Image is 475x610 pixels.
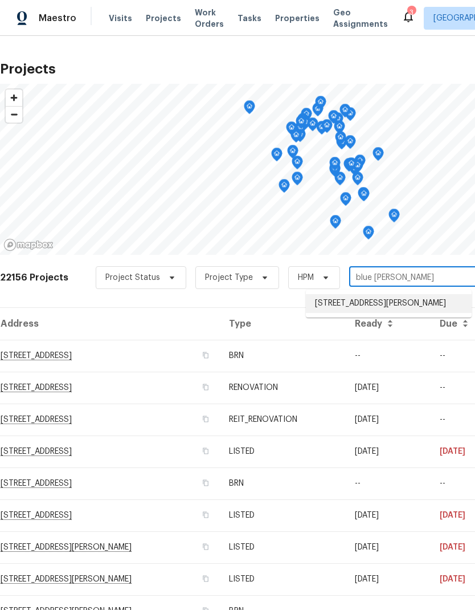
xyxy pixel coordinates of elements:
button: Zoom in [6,90,22,106]
td: [DATE] [346,499,431,531]
div: Map marker [292,156,303,173]
span: Project Type [205,272,253,283]
div: Map marker [334,120,345,138]
td: [DATE] [346,404,431,436]
div: Map marker [354,154,366,172]
span: Visits [109,13,132,24]
div: Map marker [290,129,302,147]
div: 3 [407,7,415,18]
div: Map marker [312,103,324,120]
td: LISTED [220,563,346,595]
button: Zoom out [6,106,22,123]
li: [STREET_ADDRESS][PERSON_NAME] [306,294,472,313]
div: Map marker [346,157,357,175]
span: Project Status [105,272,160,283]
td: REIT_RENOVATION [220,404,346,436]
td: [DATE] [346,372,431,404]
div: Map marker [363,226,374,243]
div: Map marker [388,209,400,226]
span: Work Orders [195,7,224,30]
div: Map marker [372,147,384,165]
div: Map marker [330,215,341,233]
td: [DATE] [346,436,431,467]
td: LISTED [220,436,346,467]
div: Map marker [339,104,351,121]
span: Maestro [39,13,76,24]
button: Copy Address [200,574,211,584]
div: Map marker [358,188,370,205]
button: Copy Address [200,542,211,552]
div: Map marker [296,115,307,133]
div: Map marker [358,187,369,205]
button: Copy Address [200,478,211,488]
td: [DATE] [346,531,431,563]
button: Copy Address [200,510,211,520]
button: Copy Address [200,414,211,424]
div: Map marker [329,157,341,174]
div: Map marker [271,148,282,165]
span: Geo Assignments [333,7,388,30]
td: BRN [220,467,346,499]
div: Map marker [297,113,309,131]
td: -- [346,467,431,499]
div: Map marker [340,192,351,210]
div: Map marker [307,117,318,135]
div: Map marker [345,135,356,153]
td: RENOVATION [220,372,346,404]
div: Map marker [343,158,355,176]
span: HPM [298,272,314,283]
td: BRN [220,340,346,372]
div: Map marker [334,172,346,189]
th: Type [220,308,346,340]
div: Map marker [286,121,297,139]
td: LISTED [220,531,346,563]
div: Map marker [287,145,298,162]
span: Properties [275,13,320,24]
div: Map marker [352,159,363,177]
button: Copy Address [200,382,211,392]
div: Map marker [301,108,312,125]
div: Map marker [292,172,303,189]
div: Map marker [335,131,346,149]
th: Ready [346,308,431,340]
div: Map marker [294,128,306,146]
td: [DATE] [346,563,431,595]
div: Map marker [295,121,306,139]
div: Map marker [328,110,339,128]
div: Map marker [279,179,290,197]
button: Copy Address [200,350,211,360]
div: Map marker [352,172,363,189]
div: Map marker [321,119,333,137]
button: Copy Address [200,446,211,456]
div: Map marker [315,96,326,113]
span: Zoom out [6,107,22,123]
td: -- [346,340,431,372]
span: Projects [146,13,181,24]
div: Map marker [244,100,255,118]
td: LISTED [220,499,346,531]
a: Mapbox homepage [3,238,54,251]
span: Tasks [237,14,261,22]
